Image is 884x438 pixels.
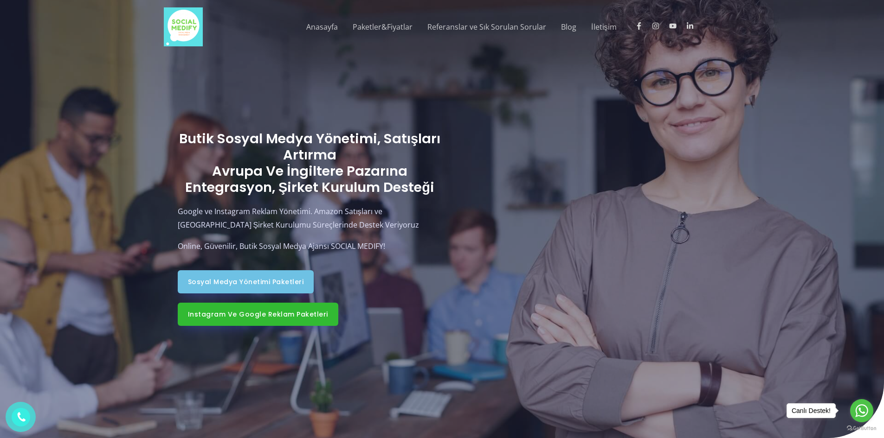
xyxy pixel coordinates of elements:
a: linkedin-in [686,22,702,30]
nav: Site Navigation [292,12,720,42]
a: instagram [652,22,667,30]
a: Go to GetButton.io website [847,425,877,432]
img: phone.png [15,411,27,423]
span: Sosyal Medya Yönetimi Paketleri [188,279,304,285]
p: Google ve Instagram Reklam Yönetimi. Amazon Satışları ve [GEOGRAPHIC_DATA] Şirket Kurulumu Süreçl... [178,205,442,232]
a: youtube [669,22,684,30]
div: Canlı Destek! [787,404,835,418]
a: Paketler&Fiyatlar [345,12,420,42]
a: Sosyal Medya Yönetimi Paketleri [178,270,314,293]
a: Anasayfa [299,12,345,42]
p: Online, Güvenilir, Butik Sosyal Medya Ajansı SOCIAL MEDIFY! [178,240,442,254]
h2: Butik Sosyal Medya Yönetimi, Satışları Artırma Avrupa ve İngiltere pazarına Entegrasyon, Şirket K... [178,131,442,195]
span: Instagram ve Google Reklam Paketleri [188,311,328,317]
a: Instagram ve Google Reklam Paketleri [178,303,338,326]
a: facebook-f [635,22,651,30]
a: Referanslar ve Sık Sorulan Sorular [420,12,554,42]
a: Blog [554,12,584,42]
a: İletişim [584,12,624,42]
a: Canlı Destek! [787,403,836,418]
a: Go to whatsapp [850,399,873,422]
